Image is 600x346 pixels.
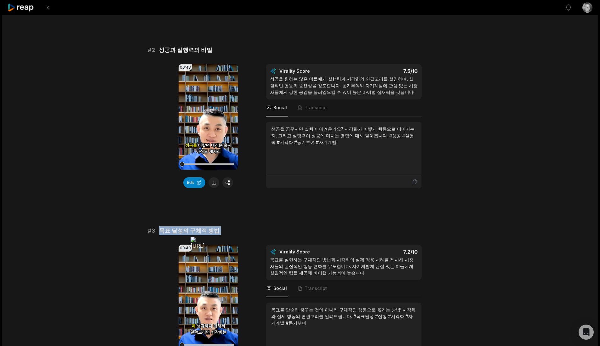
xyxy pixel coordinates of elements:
span: Social [273,105,287,111]
img: icon-4ce3ab2c.png [191,237,205,242]
div: 목표를 단순히 꿈꾸는 것이 아니라 구체적인 행동으로 옮기는 방법! 시각화와 실제 행동의 연결고리를 알려드립니다. #목표달성 #실행 #시각화 #자기계발 #동기부여 [271,306,416,326]
video: Your browser does not support mp4 format. [179,64,238,170]
div: 7.2 /10 [350,249,418,255]
span: 목표 달성의 구체적 방법 [159,226,220,235]
div: 목표를 실현하는 구체적인 방법과 시각화의 실제 적용 사례를 제시해 시청자들의 실질적인 행동 변화를 유도합니다. 자기계발에 관심 있는 이들에게 실질적인 팁을 제공해 바이럴 가능... [270,256,418,276]
span: Transcript [305,285,327,292]
nav: Tabs [266,280,422,297]
span: [URL] [191,243,205,249]
button: Edit [183,177,205,188]
nav: Tabs [266,99,422,116]
div: Open Intercom Messenger [579,325,594,340]
div: Virality Score [279,68,347,74]
span: # 3 [148,226,155,235]
div: 성공을 원하는 많은 이들에게 실행력과 시각화의 연결고리를 설명하며, 실질적인 행동의 중요성을 강조합니다. 동기부여와 자기계발에 관심 있는 시청자들에게 강한 공감을 불러일으킬 ... [270,76,418,95]
span: Social [273,285,287,292]
span: Transcript [305,105,327,111]
button: [URL] [191,237,205,250]
div: 성공을 꿈꾸지만 실행이 어려운가요? 시각화가 어떻게 행동으로 이어지는지, 그리고 실행력이 성공에 미치는 영향에 대해 알아봅니다. #성공 #실행력 #시각화 #동기부여 #자기계발 [271,126,416,145]
div: 7.5 /10 [350,68,418,74]
div: Virality Score [279,249,347,255]
span: # 2 [148,46,155,54]
span: 성공과 실행력의 비밀 [159,46,212,54]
